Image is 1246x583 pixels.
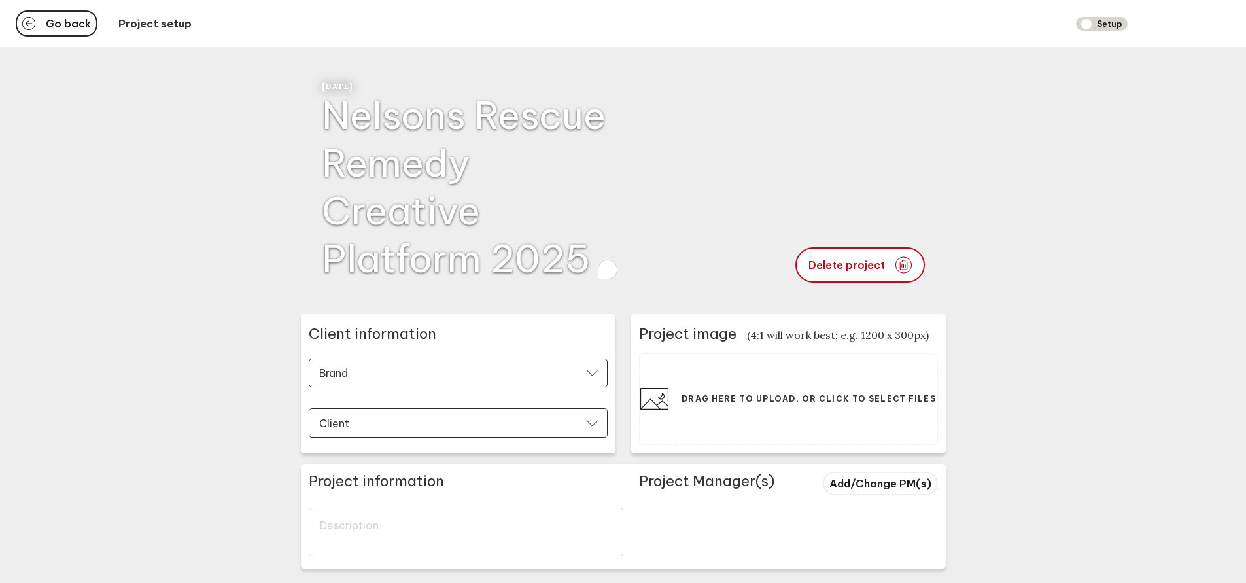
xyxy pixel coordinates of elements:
[639,325,736,343] h2: Project image
[586,409,598,437] button: Open
[46,18,91,29] span: Go back
[823,472,938,495] button: Add/Change PM(s)
[16,10,97,37] button: Go back
[829,477,931,490] span: Add/Change PM(s)
[1076,17,1128,31] span: Setup
[322,81,615,91] p: [DATE]
[747,328,929,342] p: (4:1 will work best; e.g. 1200 x 300px)
[309,472,623,497] h2: Project information
[795,247,925,283] button: Delete project
[118,17,192,30] p: Project setup
[808,260,885,270] span: Delete project
[322,91,615,282] textarea: To enrich screen reader interactions, please activate Accessibility in Grammarly extension settings
[682,394,935,404] p: Drag here to upload, or click to select files
[586,359,598,387] button: Open
[639,472,807,497] h3: Project Manager(s)
[309,325,608,343] h2: Client information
